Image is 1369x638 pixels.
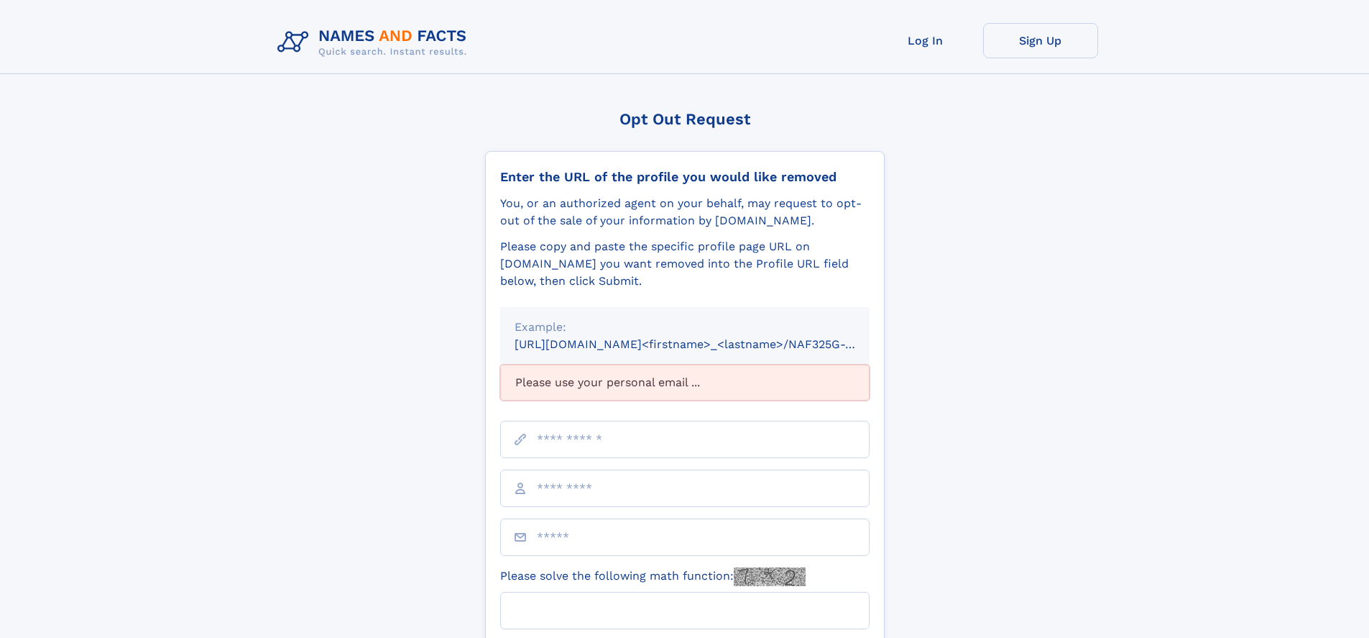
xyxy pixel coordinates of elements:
label: Please solve the following math function: [500,568,806,586]
div: Please copy and paste the specific profile page URL on [DOMAIN_NAME] you want removed into the Pr... [500,238,870,290]
div: Enter the URL of the profile you would like removed [500,169,870,185]
small: [URL][DOMAIN_NAME]<firstname>_<lastname>/NAF325G-xxxxxxxx [515,337,897,351]
div: Example: [515,319,855,336]
div: Please use your personal email ... [500,365,870,401]
img: Logo Names and Facts [272,23,479,62]
div: You, or an authorized agent on your behalf, may request to opt-out of the sale of your informatio... [500,195,870,229]
a: Log In [868,23,983,58]
a: Sign Up [983,23,1098,58]
div: Opt Out Request [485,110,885,128]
